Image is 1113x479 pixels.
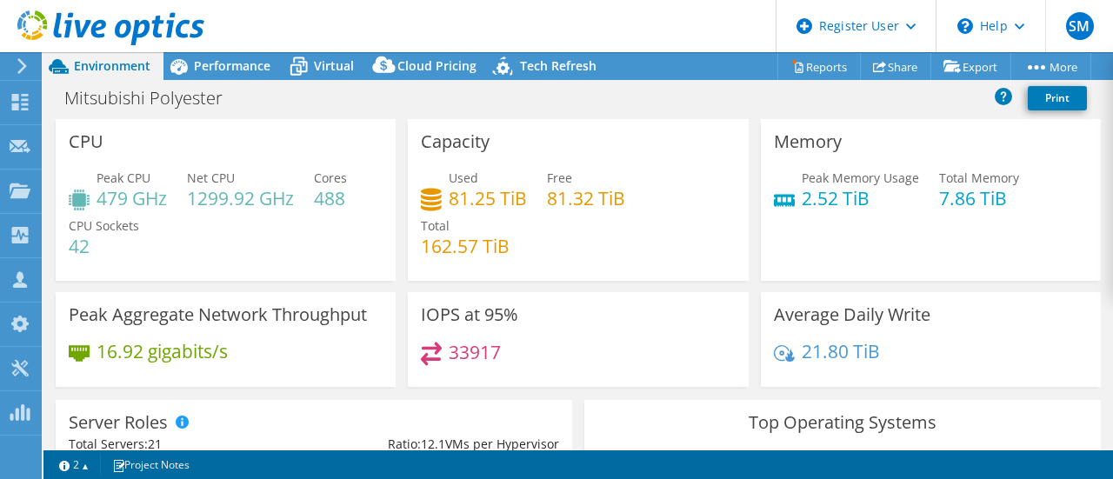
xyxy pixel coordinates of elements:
[314,170,347,186] span: Cores
[1066,12,1094,40] span: SM
[69,217,139,234] span: CPU Sockets
[547,170,572,186] span: Free
[449,189,527,208] h4: 81.25 TiB
[878,449,946,469] li: VMware
[520,57,596,74] span: Tech Refresh
[194,57,270,74] span: Performance
[421,132,490,151] h3: Capacity
[187,170,235,186] span: Net CPU
[802,189,919,208] h4: 2.52 TiB
[957,18,973,34] svg: \n
[69,305,367,324] h3: Peak Aggregate Network Throughput
[69,132,103,151] h3: CPU
[421,236,510,256] h4: 162.57 TiB
[730,449,803,469] li: Windows
[97,170,150,186] span: Peak CPU
[421,217,450,234] span: Total
[939,189,1019,208] h4: 7.86 TiB
[187,189,294,208] h4: 1299.92 GHz
[802,170,919,186] span: Peak Memory Usage
[860,53,931,80] a: Share
[939,170,1019,186] span: Total Memory
[1010,53,1091,80] a: More
[314,435,559,454] div: Ratio: VMs per Hypervisor
[449,343,501,362] h4: 33917
[774,132,842,151] h3: Memory
[597,413,1088,432] h3: Top Operating Systems
[69,413,168,432] h3: Server Roles
[97,342,228,361] h4: 16.92 gigabits/s
[314,57,354,74] span: Virtual
[314,189,347,208] h4: 488
[57,89,250,108] h1: Mitsubishi Polyester
[74,57,150,74] span: Environment
[421,305,518,324] h3: IOPS at 95%
[397,57,477,74] span: Cloud Pricing
[69,236,139,256] h4: 42
[47,454,101,476] a: 2
[100,454,202,476] a: Project Notes
[774,305,930,324] h3: Average Daily Write
[815,449,867,469] li: Linux
[802,342,880,361] h4: 21.80 TiB
[449,170,478,186] span: Used
[97,189,167,208] h4: 479 GHz
[148,436,162,452] span: 21
[930,53,1011,80] a: Export
[547,189,625,208] h4: 81.32 TiB
[777,53,861,80] a: Reports
[421,436,445,452] span: 12.1
[69,435,314,454] div: Total Servers:
[1028,86,1087,110] a: Print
